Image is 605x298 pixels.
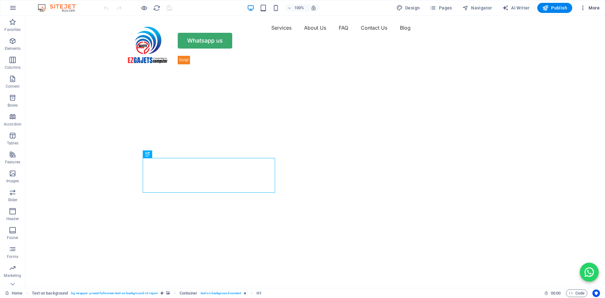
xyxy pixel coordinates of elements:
[166,291,170,295] i: This element contains a background
[396,5,420,11] span: Design
[551,289,561,297] span: 00 00
[500,3,532,13] button: AI Writer
[394,3,423,13] div: Design (Ctrl+Alt+Y)
[462,5,492,11] span: Navigator
[555,291,556,295] span: :
[256,289,262,297] span: Click to select. Double-click to edit
[5,289,22,297] a: Click to cancel selection. Double-click to open Pages
[7,141,18,146] p: Tables
[161,291,164,295] i: This element is a customizable preset
[5,160,20,165] p: Features
[36,4,84,12] img: Editor Logo
[537,3,572,13] button: Publish
[180,289,197,297] span: Click to select. Double-click to edit
[200,289,241,297] span: . text-on-background-content
[7,235,18,240] p: Footer
[430,5,452,11] span: Pages
[294,4,304,12] h6: 100%
[70,289,158,297] span: . bg-wrapper .preset-fullscreen-text-on-background-v2-repair
[427,3,454,13] button: Pages
[8,103,18,108] p: Boxes
[6,178,19,184] p: Images
[4,27,20,32] p: Favorites
[580,5,600,11] span: More
[394,3,423,13] button: Design
[32,289,262,297] nav: breadcrumb
[460,3,495,13] button: Navigator
[7,254,18,259] p: Forms
[244,291,246,295] i: Element contains an animation
[153,4,160,12] button: reload
[153,4,160,12] i: Reload page
[566,289,587,297] button: Code
[4,122,21,127] p: Accordion
[311,5,316,11] i: On resize automatically adjust zoom level to fit chosen device.
[140,4,148,12] button: Click here to leave preview mode and continue editing
[577,3,602,13] button: More
[32,289,68,297] span: Click to select. Double-click to edit
[5,65,20,70] p: Columns
[6,84,20,89] p: Content
[5,46,21,51] p: Elements
[502,5,530,11] span: AI Writer
[285,4,307,12] button: 100%
[544,289,561,297] h6: Session time
[6,216,19,221] p: Header
[8,197,18,202] p: Slider
[569,289,585,297] span: Code
[592,289,600,297] button: Usercentrics
[4,273,21,278] p: Marketing
[542,5,567,11] span: Publish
